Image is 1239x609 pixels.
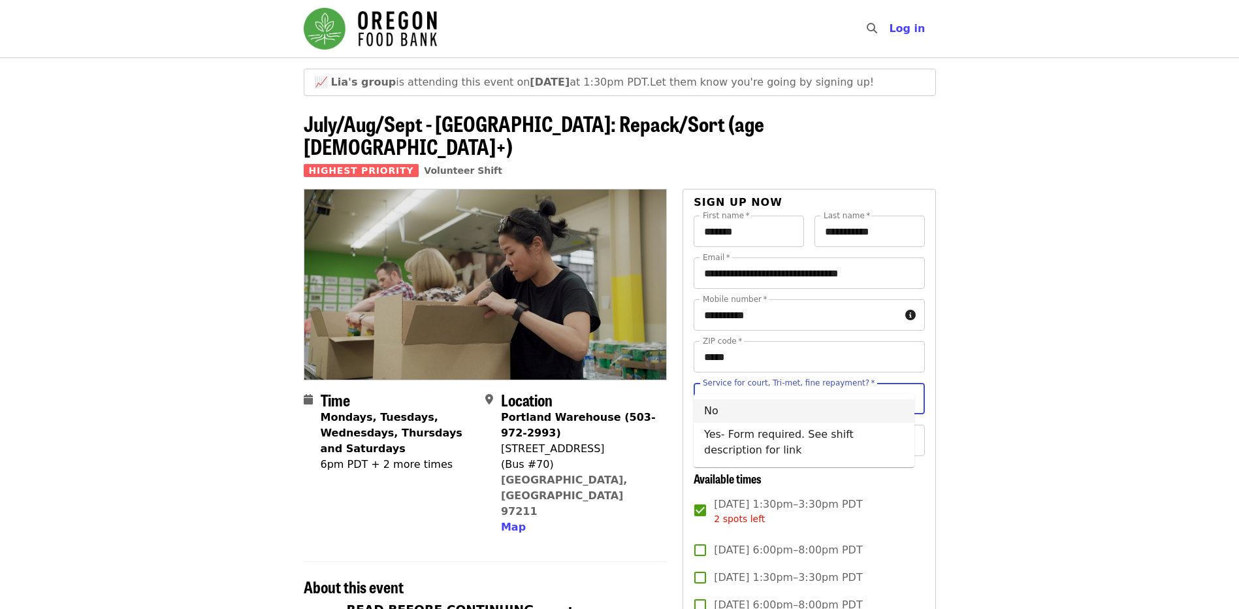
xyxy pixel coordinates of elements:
[304,108,764,161] span: July/Aug/Sept - [GEOGRAPHIC_DATA]: Repack/Sort (age [DEMOGRAPHIC_DATA]+)
[878,16,935,42] button: Log in
[694,423,914,462] li: Yes- Form required. See shift description for link
[885,389,903,408] button: Clear
[650,76,874,88] span: Let them know you're going by signing up!
[694,216,804,247] input: First name
[703,295,767,303] label: Mobile number
[304,8,437,50] img: Oregon Food Bank - Home
[530,76,570,88] strong: [DATE]
[304,189,667,379] img: July/Aug/Sept - Portland: Repack/Sort (age 8+) organized by Oregon Food Bank
[703,212,750,220] label: First name
[714,514,765,524] span: 2 spots left
[501,441,656,457] div: [STREET_ADDRESS]
[501,521,526,533] span: Map
[501,411,656,439] strong: Portland Warehouse (503-972-2993)
[714,542,862,558] span: [DATE] 6:00pm–8:00pm PDT
[501,474,628,518] a: [GEOGRAPHIC_DATA], [GEOGRAPHIC_DATA] 97211
[814,216,925,247] input: Last name
[501,388,553,411] span: Location
[304,575,404,598] span: About this event
[321,411,462,455] strong: Mondays, Tuesdays, Wednesdays, Thursdays and Saturdays
[321,457,475,472] div: 6pm PDT + 2 more times
[304,393,313,406] i: calendar icon
[824,212,870,220] label: Last name
[501,519,526,535] button: Map
[703,337,742,345] label: ZIP code
[694,341,924,372] input: ZIP code
[501,457,656,472] div: (Bus #70)
[889,22,925,35] span: Log in
[694,299,899,331] input: Mobile number
[885,13,895,44] input: Search
[694,470,762,487] span: Available times
[694,257,924,289] input: Email
[321,388,350,411] span: Time
[867,22,877,35] i: search icon
[694,196,782,208] span: Sign up now
[424,165,502,176] a: Volunteer Shift
[714,497,862,526] span: [DATE] 1:30pm–3:30pm PDT
[315,76,328,88] span: growth emoji
[902,389,920,408] button: Close
[331,76,650,88] span: is attending this event on at 1:30pm PDT.
[703,254,730,261] label: Email
[485,393,493,406] i: map-marker-alt icon
[331,76,396,88] strong: Lia's group
[703,379,875,387] label: Service for court, Tri-met, fine repayment?
[714,570,862,585] span: [DATE] 1:30pm–3:30pm PDT
[304,164,419,177] span: Highest Priority
[905,309,916,321] i: circle-info icon
[694,399,914,423] li: No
